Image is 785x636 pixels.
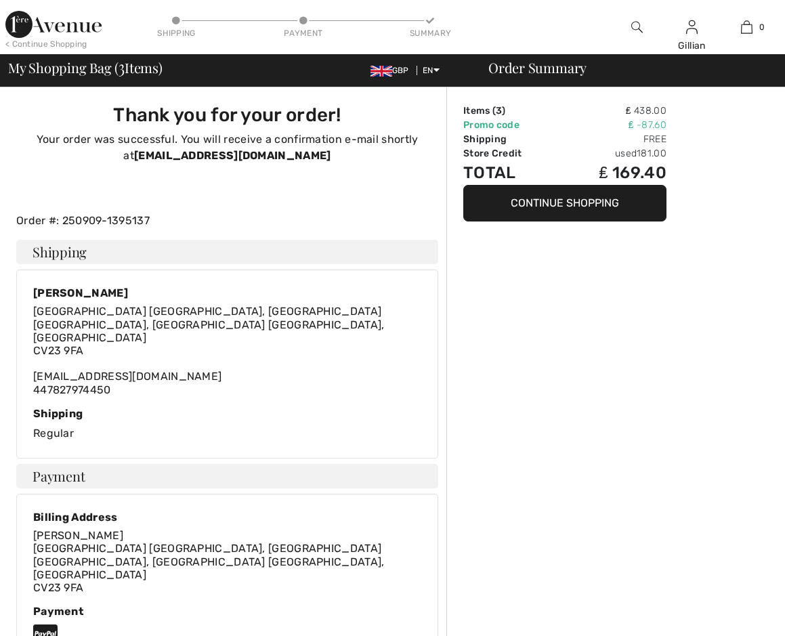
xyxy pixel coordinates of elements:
[665,39,719,53] div: Gillian
[557,118,666,132] td: ₤ -87.60
[463,161,557,185] td: Total
[5,38,87,50] div: < Continue Shopping
[463,185,666,221] button: Continue Shopping
[16,240,438,264] h4: Shipping
[637,148,666,159] span: 181.00
[33,305,421,396] div: [EMAIL_ADDRESS][DOMAIN_NAME] 447827974450
[472,61,777,75] div: Order Summary
[370,66,392,77] img: UK Pound
[33,305,385,357] span: [GEOGRAPHIC_DATA] [GEOGRAPHIC_DATA], [GEOGRAPHIC_DATA] [GEOGRAPHIC_DATA], [GEOGRAPHIC_DATA] [GEOG...
[134,149,331,162] strong: [EMAIL_ADDRESS][DOMAIN_NAME]
[156,27,196,39] div: Shipping
[496,105,502,116] span: 3
[557,161,666,185] td: ₤ 169.40
[8,61,163,75] span: My Shopping Bag ( Items)
[16,464,438,488] h4: Payment
[24,104,430,126] h3: Thank you for your order!
[631,19,643,35] img: search the website
[8,213,446,229] div: Order #: 250909-1395137
[463,132,557,146] td: Shipping
[686,20,698,33] a: Sign In
[370,66,415,75] span: GBP
[33,511,421,524] div: Billing Address
[33,542,385,594] span: [GEOGRAPHIC_DATA] [GEOGRAPHIC_DATA], [GEOGRAPHIC_DATA] [GEOGRAPHIC_DATA], [GEOGRAPHIC_DATA] [GEOG...
[463,104,557,118] td: Items ( )
[423,66,440,75] span: EN
[283,27,324,39] div: Payment
[557,146,666,161] td: used
[720,19,773,35] a: 0
[33,407,421,442] div: Regular
[410,27,450,39] div: Summary
[463,118,557,132] td: Promo code
[119,58,125,75] span: 3
[33,605,421,618] div: Payment
[463,146,557,161] td: Store Credit
[557,132,666,146] td: Free
[686,19,698,35] img: My Info
[759,21,765,33] span: 0
[5,11,102,38] img: 1ère Avenue
[33,407,421,420] div: Shipping
[24,131,430,164] p: Your order was successful. You will receive a confirmation e-mail shortly at
[33,287,421,299] div: [PERSON_NAME]
[33,529,123,542] span: [PERSON_NAME]
[557,104,666,118] td: ₤ 438.00
[741,19,752,35] img: My Bag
